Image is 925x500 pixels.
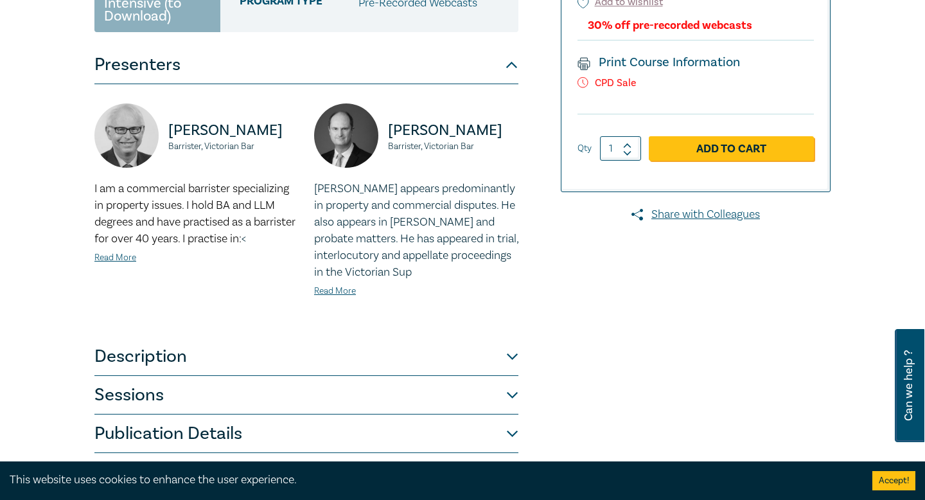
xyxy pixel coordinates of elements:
button: Sessions [94,376,518,415]
div: This website uses cookies to enhance the user experience. [10,472,853,488]
small: Barrister, Victorian Bar [168,142,299,151]
button: Presenters [94,46,518,84]
button: Description [94,337,518,376]
label: Qty [577,141,592,156]
img: https://s3.ap-southeast-2.amazonaws.com/leo-cussen-store-production-content/Contacts/David%20K%20... [314,103,378,168]
small: Barrister, Victorian Bar [388,142,518,151]
a: Share with Colleagues [561,206,831,223]
p: [PERSON_NAME] [168,120,299,141]
p: [PERSON_NAME] [388,120,518,141]
div: 30% off pre-recorded webcasts [588,19,752,31]
button: Accept cookies [872,471,915,490]
p: CPD Sale [577,77,814,89]
a: Add to Cart [649,136,814,161]
p: [PERSON_NAME] appears predominantly in property and commercial disputes. He also appears in [PERS... [314,181,518,281]
a: Read More [314,285,356,297]
img: https://s3.ap-southeast-2.amazonaws.com/lc-presenter-images/Philip%20Barton%20BW.jpg [94,103,159,168]
button: Publication Details [94,415,518,453]
p: < [94,181,299,247]
span: I am a commercial barrister specializing in property issues. I hold BA and LLM degrees and have p... [94,181,295,246]
span: Can we help ? [903,337,915,434]
a: Print Course Information [577,54,740,71]
input: 1 [600,136,641,161]
a: Read More [94,252,136,263]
